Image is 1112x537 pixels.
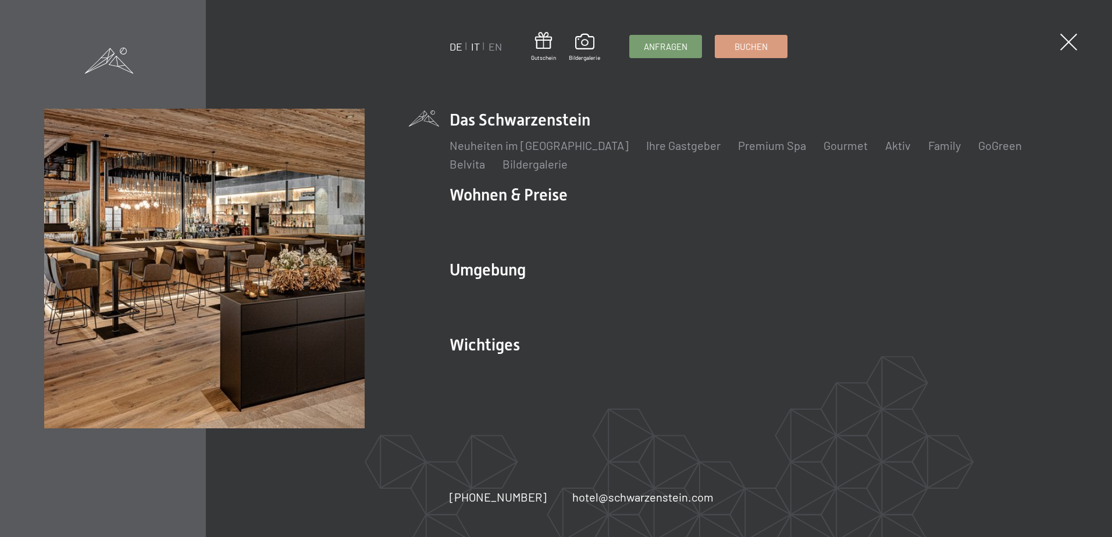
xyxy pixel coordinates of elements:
a: Bildergalerie [569,34,600,62]
a: hotel@schwarzenstein.com [572,489,714,505]
a: Gutschein [531,32,556,62]
a: Neuheiten im [GEOGRAPHIC_DATA] [450,138,629,152]
a: EN [489,40,502,53]
span: Bildergalerie [569,53,600,62]
a: Aktiv [885,138,911,152]
a: Premium Spa [738,138,806,152]
a: Anfragen [630,35,701,58]
span: [PHONE_NUMBER] [450,490,547,504]
a: Bildergalerie [502,157,568,171]
span: Gutschein [531,53,556,62]
a: Belvita [450,157,485,171]
a: GoGreen [978,138,1022,152]
a: Gourmet [824,138,868,152]
a: Family [928,138,961,152]
a: [PHONE_NUMBER] [450,489,547,505]
a: IT [471,40,480,53]
a: Buchen [715,35,787,58]
span: Buchen [735,41,768,53]
a: DE [450,40,462,53]
span: Anfragen [644,41,687,53]
a: Ihre Gastgeber [646,138,721,152]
